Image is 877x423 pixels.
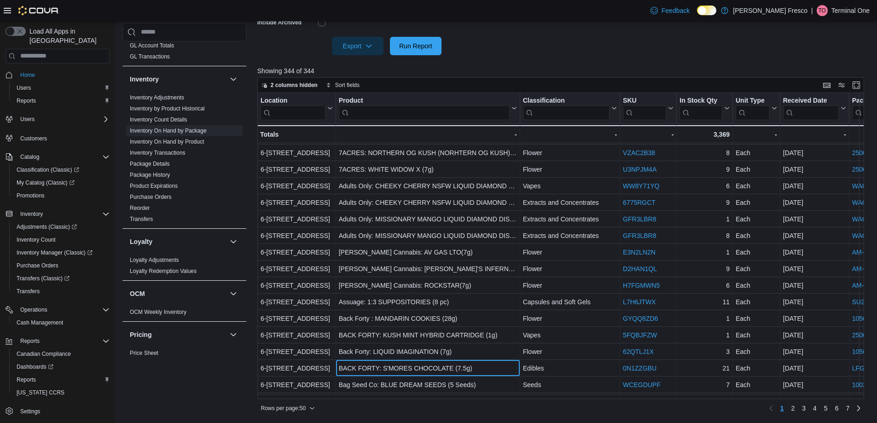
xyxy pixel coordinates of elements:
[17,236,56,243] span: Inventory Count
[399,41,432,51] span: Run Report
[17,179,75,186] span: My Catalog (Classic)
[260,129,333,140] div: Totals
[130,94,184,101] a: Inventory Adjustments
[130,127,207,134] span: Inventory On Hand by Package
[257,66,871,75] p: Showing 344 of 344
[13,317,67,328] a: Cash Management
[261,247,333,258] div: 6-[STREET_ADDRESS]
[680,164,730,175] div: 9
[17,151,43,162] button: Catalog
[130,75,159,84] h3: Inventory
[130,350,158,356] a: Price Sheet
[680,263,730,274] div: 9
[821,80,832,91] button: Keyboard shortcuts
[623,97,674,120] button: SKU
[338,214,517,225] div: Adults Only: MISSIONARY MANGO LIQUID DIAMOND DISPENSER (1g)
[523,147,616,158] div: Flower
[9,163,113,176] a: Classification (Classic)
[130,183,178,189] a: Product Expirations
[783,180,846,191] div: [DATE]
[783,164,846,175] div: [DATE]
[783,214,846,225] div: [DATE]
[783,247,846,258] div: [DATE]
[2,405,113,418] button: Settings
[680,230,730,241] div: 8
[17,151,110,162] span: Catalog
[623,265,657,272] a: D2HAN1QL
[9,285,113,298] button: Transfers
[20,71,35,79] span: Home
[390,37,441,55] button: Run Report
[130,42,174,49] a: GL Account Totals
[780,404,784,413] span: 1
[802,404,806,413] span: 3
[130,289,226,298] button: OCM
[130,105,205,112] a: Inventory by Product Historical
[736,97,770,105] div: Unit Type
[9,373,113,386] button: Reports
[338,230,517,241] div: Adults Only: MISSIONARY MANGO LIQUID DIAMOND DISPENSER (1g)
[736,247,777,258] div: Each
[130,160,170,168] span: Package Details
[9,348,113,360] button: Canadian Compliance
[257,19,302,26] label: Include Archived
[697,15,697,16] span: Dark Mode
[680,147,730,158] div: 8
[623,182,659,190] a: WW8Y71YQ
[523,97,616,120] button: Classification
[2,335,113,348] button: Reports
[820,401,831,416] a: Page 5 of 7
[130,139,204,145] a: Inventory On Hand by Product
[13,286,43,297] a: Transfers
[17,114,38,125] button: Users
[17,406,110,417] span: Settings
[623,381,661,388] a: WCEGDUPF
[261,164,333,175] div: 6-[STREET_ADDRESS]
[13,82,35,93] a: Users
[2,131,113,145] button: Customers
[17,304,51,315] button: Operations
[680,129,730,140] div: 3,369
[523,280,616,291] div: Flower
[783,129,846,140] div: -
[13,348,110,359] span: Canadian Compliance
[9,81,113,94] button: Users
[13,95,40,106] a: Reports
[258,80,321,91] button: 2 columns hidden
[811,5,813,16] p: |
[783,230,846,241] div: [DATE]
[836,80,847,91] button: Display options
[9,176,113,189] a: My Catalog (Classic)
[623,97,666,105] div: SKU
[9,386,113,399] button: [US_STATE] CCRS
[17,132,110,144] span: Customers
[13,273,110,284] span: Transfers (Classic)
[130,204,150,212] span: Reorder
[261,197,333,208] div: 6-[STREET_ADDRESS]
[20,408,40,415] span: Settings
[228,329,239,340] button: Pricing
[130,149,186,156] span: Inventory Transactions
[130,150,186,156] a: Inventory Transactions
[261,97,325,105] div: Location
[824,404,828,413] span: 5
[338,280,517,291] div: [PERSON_NAME] Cannabis: ROCKSTAR(7g)
[831,5,870,16] p: Terminal One
[842,401,853,416] a: Page 7 of 7
[798,401,809,416] a: Page 3 of 7
[523,97,609,120] div: Classification
[271,81,318,89] span: 2 columns hidden
[20,210,43,218] span: Inventory
[261,97,325,120] div: Location
[130,194,172,200] a: Purchase Orders
[17,69,110,81] span: Home
[9,220,113,233] a: Adjustments (Classic)
[338,180,517,191] div: Adults Only: CHEEKY CHERRY NSFW LIQUID DIAMOND CARTRIDGE (1g)
[130,309,186,315] a: OCM Weekly Inventory
[647,1,693,20] a: Feedback
[261,180,333,191] div: 6-[STREET_ADDRESS]
[261,214,333,225] div: 6-[STREET_ADDRESS]
[13,286,110,297] span: Transfers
